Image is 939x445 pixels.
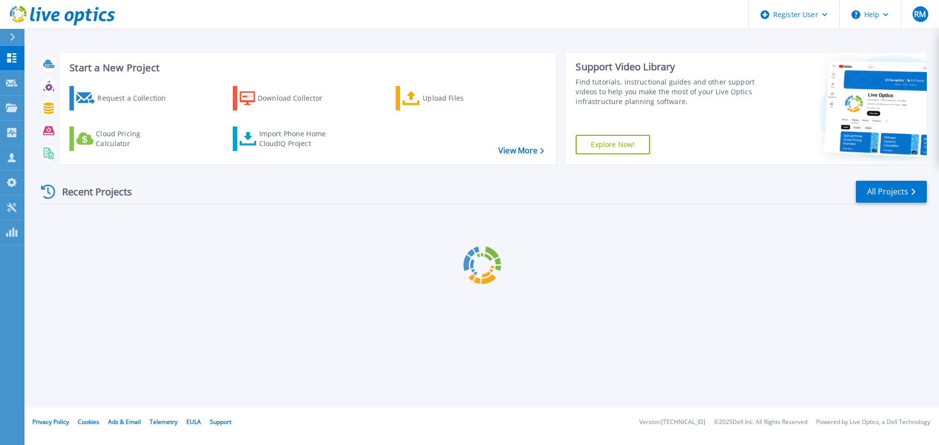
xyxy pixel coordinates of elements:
a: Support [210,418,231,426]
div: Recent Projects [38,180,145,204]
a: View More [498,146,544,155]
li: Powered by Live Optics, a Dell Technology [816,419,930,425]
a: Telemetry [150,418,178,426]
span: RM [914,10,926,18]
div: Upload Files [423,88,501,108]
a: EULA [186,418,201,426]
a: Request a Collection [69,86,179,110]
a: Download Collector [233,86,342,110]
div: Find tutorials, instructional guides and other support videos to help you make the most of your L... [576,77,760,106]
div: Download Collector [258,88,336,108]
div: Import Phone Home CloudIQ Project [259,129,335,148]
li: © 2025 Dell Inc. All Rights Reserved [714,419,807,425]
a: Upload Files [396,86,505,110]
div: Request a Collection [97,88,176,108]
a: All Projects [856,181,927,203]
a: Explore Now! [576,135,650,154]
h3: Start a New Project [69,63,544,73]
a: Ads & Email [108,418,141,426]
div: Cloud Pricing Calculator [96,129,174,148]
div: Support Video Library [576,61,760,73]
a: Cloud Pricing Calculator [69,127,179,151]
li: Version: [TECHNICAL_ID] [639,419,705,425]
a: Cookies [78,418,99,426]
a: Privacy Policy [32,418,69,426]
